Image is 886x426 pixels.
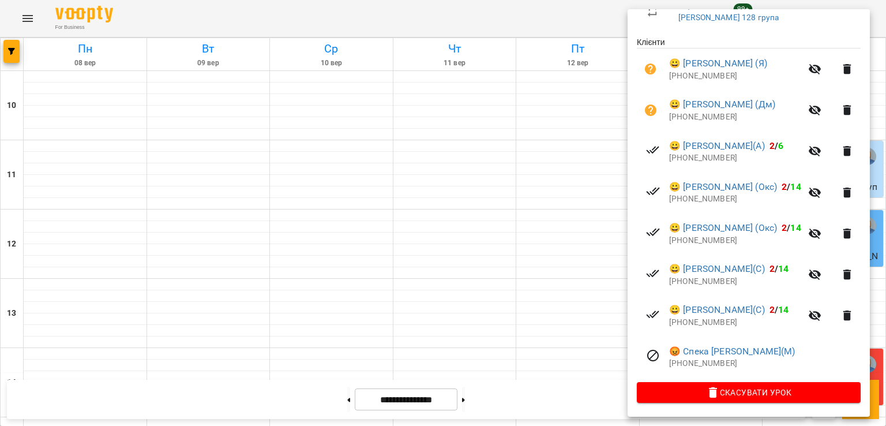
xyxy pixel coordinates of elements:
[669,180,777,194] a: 😀 [PERSON_NAME] (Окс)
[669,262,765,276] a: 😀 [PERSON_NAME](С)
[769,304,775,315] span: 2
[769,140,775,151] span: 2
[637,96,664,124] button: Візит ще не сплачено. Додати оплату?
[669,152,801,164] p: [PHONE_NUMBER]
[669,139,765,153] a: 😀 [PERSON_NAME](А)
[782,222,801,233] b: /
[646,267,660,281] svg: Візит сплачено
[669,276,801,287] p: [PHONE_NUMBER]
[637,382,861,403] button: Скасувати Урок
[769,263,775,274] span: 2
[778,304,789,315] span: 14
[769,140,783,151] b: /
[646,143,660,157] svg: Візит сплачено
[646,386,851,399] span: Скасувати Урок
[669,317,801,328] p: [PHONE_NUMBER]
[769,263,789,274] b: /
[782,222,787,233] span: 2
[646,225,660,239] svg: Візит сплачено
[669,345,795,358] a: 😡 Спека [PERSON_NAME](М)
[790,181,801,192] span: 14
[678,13,779,22] a: [PERSON_NAME] 128 група
[637,55,664,83] button: Візит ще не сплачено. Додати оплату?
[646,308,660,322] svg: Візит сплачено
[669,57,767,70] a: 😀 [PERSON_NAME] (Я)
[669,70,801,82] p: [PHONE_NUMBER]
[669,358,861,369] p: [PHONE_NUMBER]
[669,303,765,317] a: 😀 [PERSON_NAME](С)
[778,263,789,274] span: 14
[669,221,777,235] a: 😀 [PERSON_NAME] (Окс)
[769,304,789,315] b: /
[637,36,861,382] ul: Клієнти
[669,235,801,246] p: [PHONE_NUMBER]
[646,349,660,363] svg: Візит скасовано
[669,98,775,111] a: 😀 [PERSON_NAME] (Дм)
[669,193,801,205] p: [PHONE_NUMBER]
[669,111,801,123] p: [PHONE_NUMBER]
[778,140,783,151] span: 6
[790,222,801,233] span: 14
[782,181,801,192] b: /
[646,184,660,198] svg: Візит сплачено
[782,181,787,192] span: 2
